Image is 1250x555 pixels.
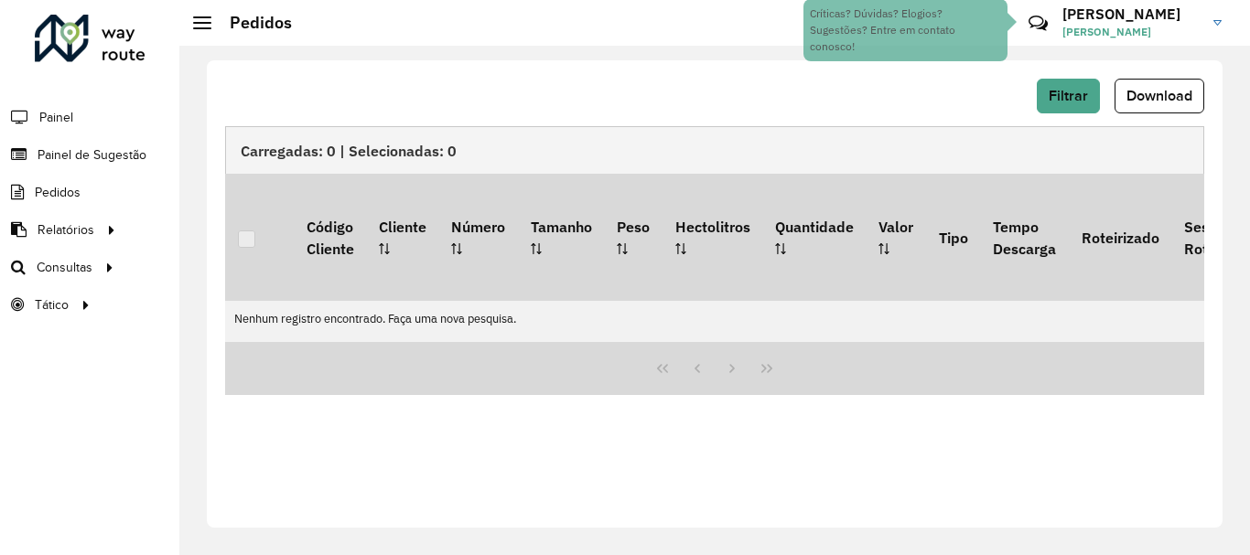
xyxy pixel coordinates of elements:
[225,126,1204,174] div: Carregadas: 0 | Selecionadas: 0
[37,258,92,277] span: Consultas
[518,174,604,300] th: Tamanho
[762,174,866,300] th: Quantidade
[294,174,366,300] th: Código Cliente
[867,174,926,300] th: Valor
[663,174,762,300] th: Hectolitros
[211,13,292,33] h2: Pedidos
[38,220,94,240] span: Relatórios
[1069,174,1171,300] th: Roteirizado
[1037,79,1100,113] button: Filtrar
[35,295,69,315] span: Tático
[1062,5,1200,23] h3: [PERSON_NAME]
[35,183,81,202] span: Pedidos
[1126,88,1192,103] span: Download
[980,174,1068,300] th: Tempo Descarga
[39,108,73,127] span: Painel
[1062,24,1200,40] span: [PERSON_NAME]
[1049,88,1088,103] span: Filtrar
[38,145,146,165] span: Painel de Sugestão
[439,174,518,300] th: Número
[604,174,662,300] th: Peso
[1018,4,1058,43] a: Contato Rápido
[1115,79,1204,113] button: Download
[366,174,438,300] th: Cliente
[926,174,980,300] th: Tipo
